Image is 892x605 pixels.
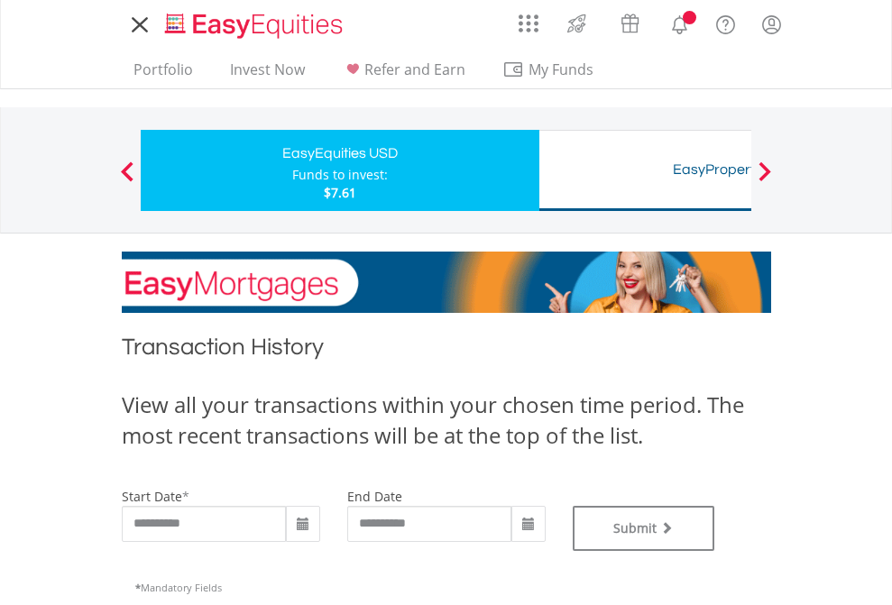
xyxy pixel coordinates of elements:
div: EasyEquities USD [152,141,529,166]
img: EasyEquities_Logo.png [161,11,350,41]
a: My Profile [749,5,795,44]
img: grid-menu-icon.svg [519,14,538,33]
a: Portfolio [126,60,200,88]
div: Funds to invest: [292,166,388,184]
img: EasyMortage Promotion Banner [122,252,771,313]
a: Invest Now [223,60,312,88]
span: My Funds [502,58,621,81]
img: vouchers-v2.svg [615,9,645,38]
a: Vouchers [603,5,657,38]
a: Refer and Earn [335,60,473,88]
span: Refer and Earn [364,60,465,79]
button: Submit [573,506,715,551]
a: Home page [158,5,350,41]
span: Mandatory Fields [135,581,222,594]
label: start date [122,488,182,505]
img: thrive-v2.svg [562,9,592,38]
a: Notifications [657,5,703,41]
a: AppsGrid [507,5,550,33]
div: View all your transactions within your chosen time period. The most recent transactions will be a... [122,390,771,452]
span: $7.61 [324,184,356,201]
a: FAQ's and Support [703,5,749,41]
button: Next [747,170,783,188]
h1: Transaction History [122,331,771,371]
label: end date [347,488,402,505]
button: Previous [109,170,145,188]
